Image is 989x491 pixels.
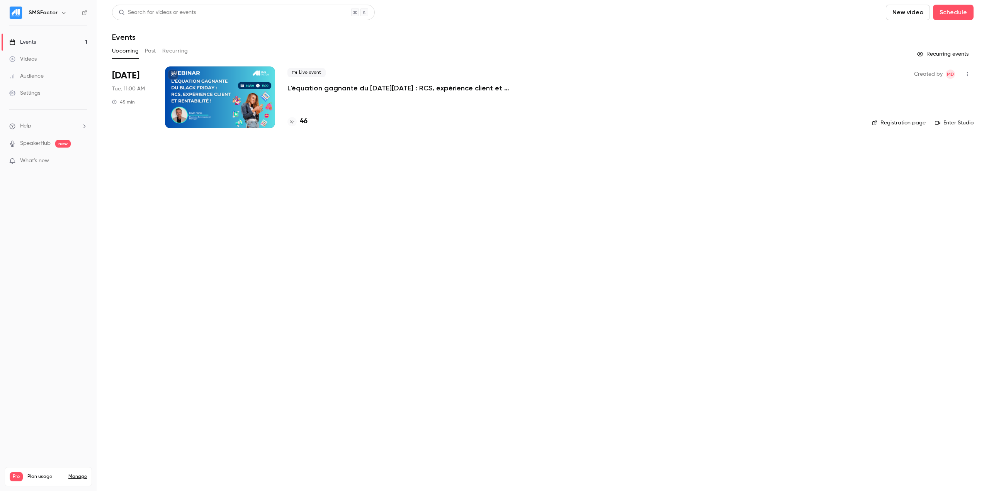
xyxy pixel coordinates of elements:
[9,122,87,130] li: help-dropdown-opener
[162,45,188,57] button: Recurring
[9,38,36,46] div: Events
[112,32,136,42] h1: Events
[935,119,974,127] a: Enter Studio
[29,9,58,17] h6: SMSFactor
[946,70,955,79] span: Marie Delamarre
[112,66,153,128] div: Sep 30 Tue, 11:00 AM (Europe/Paris)
[112,70,139,82] span: [DATE]
[10,472,23,481] span: Pro
[287,116,308,127] a: 46
[20,157,49,165] span: What's new
[914,70,943,79] span: Created by
[287,68,326,77] span: Live event
[20,122,31,130] span: Help
[300,116,308,127] h4: 46
[9,55,37,63] div: Videos
[68,474,87,480] a: Manage
[933,5,974,20] button: Schedule
[947,70,954,79] span: MD
[9,72,44,80] div: Audience
[119,8,196,17] div: Search for videos or events
[55,140,71,148] span: new
[145,45,156,57] button: Past
[914,48,974,60] button: Recurring events
[872,119,926,127] a: Registration page
[10,7,22,19] img: SMSFactor
[112,85,145,93] span: Tue, 11:00 AM
[886,5,930,20] button: New video
[78,158,87,165] iframe: Noticeable Trigger
[112,45,139,57] button: Upcoming
[287,83,519,93] a: L'équation gagnante du [DATE][DATE] : RCS, expérience client et rentabilité !
[112,99,135,105] div: 45 min
[27,474,64,480] span: Plan usage
[9,89,40,97] div: Settings
[20,139,51,148] a: SpeakerHub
